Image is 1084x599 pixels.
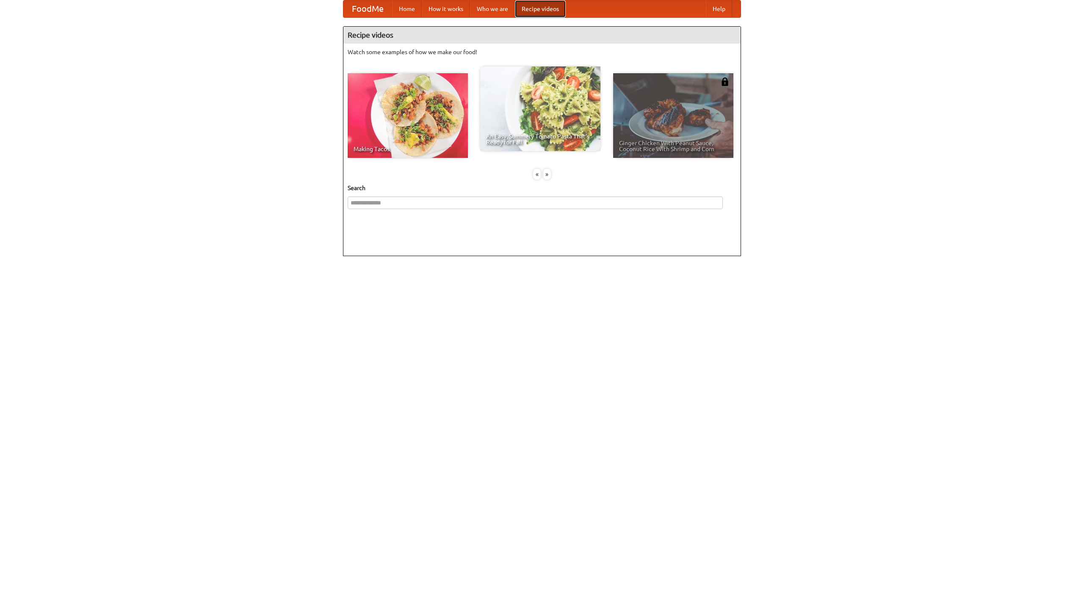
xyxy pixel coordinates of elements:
p: Watch some examples of how we make our food! [348,48,736,56]
a: How it works [422,0,470,17]
a: Recipe videos [515,0,566,17]
span: Making Tacos [354,146,462,152]
div: » [543,169,551,179]
a: FoodMe [343,0,392,17]
img: 483408.png [721,77,729,86]
a: Help [706,0,732,17]
h5: Search [348,184,736,192]
div: « [533,169,541,179]
a: An Easy, Summery Tomato Pasta That's Ready for Fall [480,66,600,151]
a: Making Tacos [348,73,468,158]
span: An Easy, Summery Tomato Pasta That's Ready for Fall [486,133,595,145]
a: Home [392,0,422,17]
h4: Recipe videos [343,27,741,44]
a: Who we are [470,0,515,17]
